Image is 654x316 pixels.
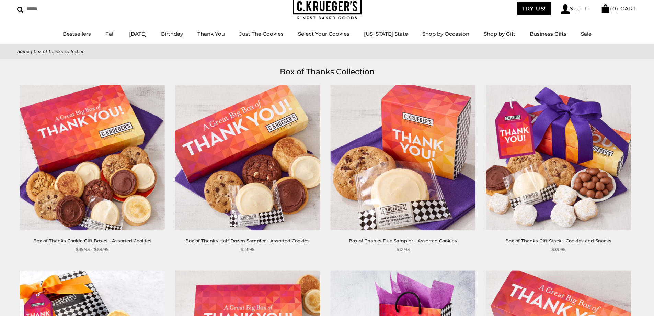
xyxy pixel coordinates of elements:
[561,4,570,14] img: Account
[601,5,637,12] a: (0) CART
[34,48,85,55] span: Box of Thanks Collection
[175,85,320,230] img: Box of Thanks Half Dozen Sampler - Assorted Cookies
[239,31,284,37] a: Just The Cookies
[241,246,254,253] span: $23.95
[33,238,151,243] a: Box of Thanks Cookie Gift Boxes - Assorted Cookies
[20,85,165,230] img: Box of Thanks Cookie Gift Boxes - Assorted Cookies
[161,31,183,37] a: Birthday
[331,85,475,230] img: Box of Thanks Duo Sampler - Assorted Cookies
[530,31,566,37] a: Business Gifts
[551,246,565,253] span: $39.95
[17,48,30,55] a: Home
[517,2,551,15] a: TRY US!
[364,31,408,37] a: [US_STATE] State
[349,238,457,243] a: Box of Thanks Duo Sampler - Assorted Cookies
[17,7,24,13] img: Search
[484,31,515,37] a: Shop by Gift
[31,48,32,55] span: |
[422,31,469,37] a: Shop by Occasion
[17,47,637,55] nav: breadcrumbs
[601,4,610,13] img: Bag
[561,4,592,14] a: Sign In
[505,238,611,243] a: Box of Thanks Gift Stack - Cookies and Snacks
[105,31,115,37] a: Fall
[27,66,627,78] h1: Box of Thanks Collection
[298,31,349,37] a: Select Your Cookies
[612,5,617,12] span: 0
[197,31,225,37] a: Thank You
[129,31,147,37] a: [DATE]
[63,31,91,37] a: Bestsellers
[397,246,410,253] span: $12.95
[581,31,592,37] a: Sale
[5,290,71,310] iframe: Sign Up via Text for Offers
[486,85,631,230] img: Box of Thanks Gift Stack - Cookies and Snacks
[185,238,310,243] a: Box of Thanks Half Dozen Sampler - Assorted Cookies
[76,246,108,253] span: $35.95 - $69.95
[17,3,99,14] input: Search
